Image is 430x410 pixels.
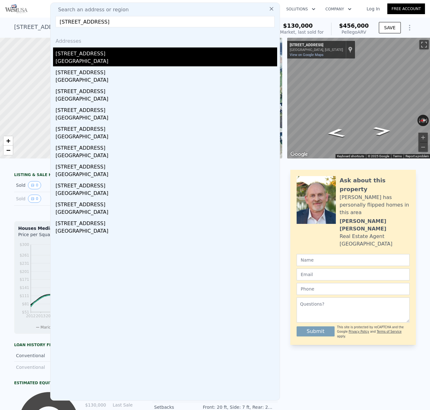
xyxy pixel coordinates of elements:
[281,3,320,15] button: Solutions
[340,233,384,240] div: Real Estate Agent
[56,104,277,114] div: [STREET_ADDRESS]
[5,4,28,13] img: Pellego
[290,43,343,48] div: [STREET_ADDRESS]
[56,85,277,95] div: [STREET_ADDRESS]
[3,146,13,155] a: Zoom out
[418,133,428,142] button: Zoom in
[19,242,29,247] tspan: $300
[83,402,106,408] td: $130,000
[16,195,72,203] div: Sold
[56,217,277,227] div: [STREET_ADDRESS]
[56,76,277,85] div: [GEOGRAPHIC_DATA]
[56,171,277,180] div: [GEOGRAPHIC_DATA]
[403,21,416,34] button: Show Options
[18,225,136,231] div: Houses Median Sale
[19,294,29,298] tspan: $111
[22,310,29,314] tspan: $51
[14,23,120,31] div: [STREET_ADDRESS] , Mesa , AZ 85205
[349,330,369,333] a: Privacy Policy
[56,190,277,198] div: [GEOGRAPHIC_DATA]
[366,125,399,138] path: Go South, N 38th St
[368,154,389,158] span: © 2025 Google
[417,115,421,126] button: Rotate counterclockwise
[319,126,353,140] path: Go North, N 38th St
[19,285,29,290] tspan: $141
[16,364,60,370] div: Conventional
[56,133,277,142] div: [GEOGRAPHIC_DATA]
[19,277,29,282] tspan: $171
[417,117,429,124] button: Reset the view
[320,3,357,15] button: Company
[393,154,402,158] a: Terms (opens in new tab)
[56,114,277,123] div: [GEOGRAPHIC_DATA]
[19,253,29,258] tspan: $261
[56,58,277,66] div: [GEOGRAPHIC_DATA]
[337,154,364,158] button: Keyboard shortcuts
[56,16,275,27] input: Enter an address, city, region, neighborhood or zip code
[340,194,410,216] div: [PERSON_NAME] has personally flipped homes in this area
[359,6,387,12] a: Log In
[283,22,313,29] span: $130,000
[56,161,277,171] div: [STREET_ADDRESS]
[419,40,429,49] button: Toggle fullscreen view
[348,46,352,53] a: Show location on map
[56,180,277,190] div: [STREET_ADDRESS]
[377,330,401,333] a: Terms of Service
[290,53,324,57] a: View on Google Maps
[387,3,425,14] a: Free Account
[26,314,36,318] tspan: 2012
[56,47,277,58] div: [STREET_ADDRESS]
[56,152,277,161] div: [GEOGRAPHIC_DATA]
[56,227,277,236] div: [GEOGRAPHIC_DATA]
[297,326,335,336] button: Submit
[56,142,277,152] div: [STREET_ADDRESS]
[28,181,41,189] button: View historical data
[40,325,65,330] span: Maricopa Co.
[340,176,410,194] div: Ask about this property
[18,231,77,241] div: Price per Square Foot
[289,150,309,158] a: Open this area in Google Maps (opens a new window)
[14,380,140,385] div: Estimated Equity
[56,95,277,104] div: [GEOGRAPHIC_DATA]
[53,6,129,14] span: Search an address or region
[16,181,72,189] div: Sold
[418,142,428,152] button: Zoom out
[339,22,369,29] span: $456,000
[19,261,29,266] tspan: $231
[297,254,410,266] input: Name
[53,32,277,47] div: Addresses
[46,314,56,318] tspan: 2015
[14,172,140,179] div: LISTING & SALE HISTORY
[6,146,10,154] span: −
[406,154,429,158] a: Report a problem
[56,208,277,217] div: [GEOGRAPHIC_DATA]
[56,198,277,208] div: [STREET_ADDRESS]
[28,195,41,203] button: View historical data
[56,123,277,133] div: [STREET_ADDRESS]
[3,136,13,146] a: Zoom in
[22,302,29,306] tspan: $81
[339,29,369,35] div: Pellego ARV
[425,115,429,126] button: Rotate clockwise
[14,342,140,347] div: Loan history from public records
[36,314,46,318] tspan: 2013
[272,29,324,35] div: Off Market, last sold for
[289,150,309,158] img: Google
[111,402,140,408] td: Last Sale
[297,283,410,295] input: Phone
[56,66,277,76] div: [STREET_ADDRESS]
[290,48,343,52] div: [GEOGRAPHIC_DATA], [US_STATE]
[340,240,392,248] div: [GEOGRAPHIC_DATA]
[19,269,29,274] tspan: $201
[6,137,10,145] span: +
[340,218,410,233] div: [PERSON_NAME] [PERSON_NAME]
[16,352,60,359] div: Conventional
[337,325,410,339] div: This site is protected by reCAPTCHA and the Google and apply.
[379,22,401,33] button: SAVE
[297,269,410,280] input: Email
